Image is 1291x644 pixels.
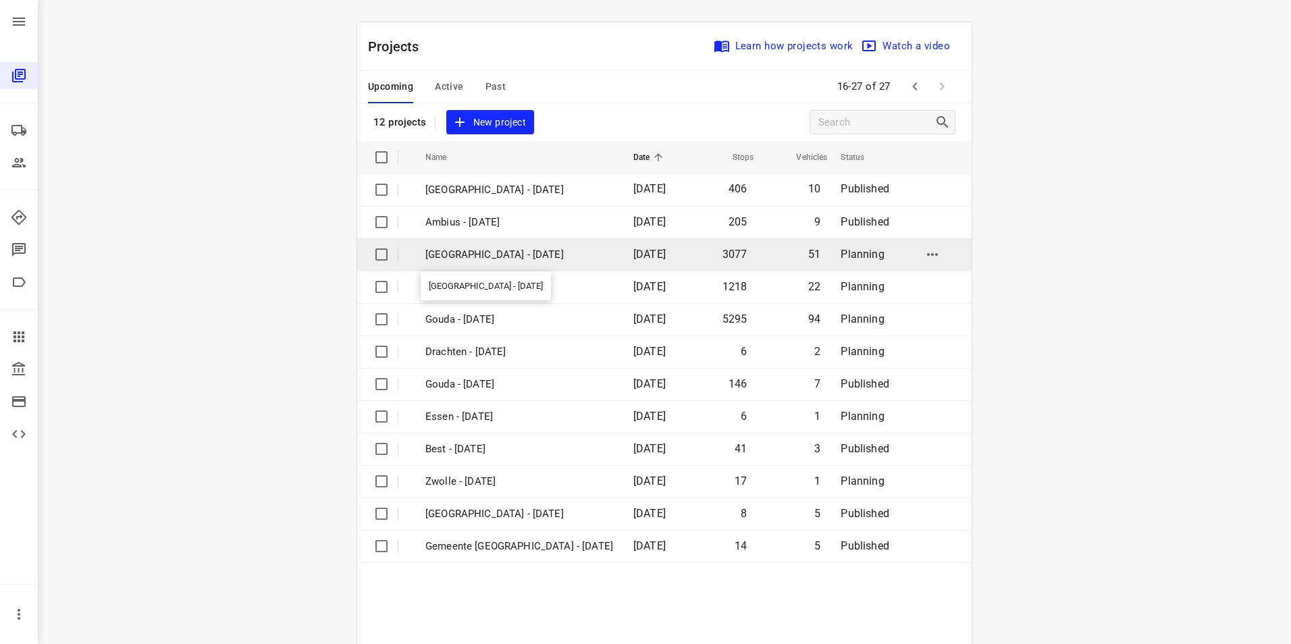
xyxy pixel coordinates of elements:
span: Planning [841,410,884,423]
span: Published [841,215,889,228]
span: New project [454,114,526,131]
span: Planning [841,475,884,487]
p: 12 projects [373,116,427,128]
span: 9 [814,215,820,228]
span: Published [841,507,889,520]
span: 94 [808,313,820,325]
p: Antwerpen - Monday [425,182,613,198]
span: 41 [735,442,747,455]
span: Active [435,78,463,95]
span: 3 [814,442,820,455]
p: Best - Friday [425,441,613,457]
span: 8 [741,507,747,520]
span: [DATE] [633,182,666,195]
div: Search [934,114,955,130]
span: [DATE] [633,280,666,293]
span: 10 [808,182,820,195]
span: Planning [841,248,884,261]
span: 51 [808,248,820,261]
span: 1218 [722,280,747,293]
p: Drachten - Friday [425,344,613,360]
span: 5295 [722,313,747,325]
span: Planning [841,280,884,293]
span: 6 [741,345,747,358]
span: [DATE] [633,313,666,325]
p: Projects [368,36,430,57]
p: Gouda - Friday [425,377,613,392]
span: Next Page [928,73,955,100]
span: 146 [729,377,747,390]
span: 5 [814,507,820,520]
span: Upcoming [368,78,413,95]
span: 7 [814,377,820,390]
span: [DATE] [633,215,666,228]
p: Ambius - Monday [425,215,613,230]
p: Zwolle - Friday [425,474,613,489]
span: 406 [729,182,747,195]
span: Published [841,182,889,195]
span: [DATE] [633,377,666,390]
span: Date [633,149,668,165]
span: [DATE] [633,507,666,520]
input: Search projects [818,112,934,133]
span: Stops [715,149,754,165]
p: Drachten - Monday [425,279,613,295]
span: Status [841,149,882,165]
span: [DATE] [633,410,666,423]
span: 6 [741,410,747,423]
span: 5 [814,539,820,552]
p: Gemeente Rotterdam - Wednesday [425,539,613,554]
span: 3077 [722,248,747,261]
span: [DATE] [633,345,666,358]
button: New project [446,110,534,135]
p: Essen - Friday [425,409,613,425]
span: [DATE] [633,442,666,455]
span: 16-27 of 27 [832,72,897,101]
span: 14 [735,539,747,552]
span: Planning [841,313,884,325]
span: 205 [729,215,747,228]
span: 1 [814,475,820,487]
span: Past [485,78,506,95]
span: 22 [808,280,820,293]
span: Planning [841,345,884,358]
span: Published [841,442,889,455]
span: Published [841,539,889,552]
span: Vehicles [779,149,827,165]
span: [DATE] [633,248,666,261]
span: Name [425,149,465,165]
p: Gemeente Rotterdam - Thursday [425,506,613,522]
span: [DATE] [633,539,666,552]
p: Gouda - Monday [425,312,613,327]
span: 17 [735,475,747,487]
span: [DATE] [633,475,666,487]
p: [GEOGRAPHIC_DATA] - [DATE] [425,247,613,263]
span: 1 [814,410,820,423]
span: 2 [814,345,820,358]
span: Previous Page [901,73,928,100]
span: Published [841,377,889,390]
